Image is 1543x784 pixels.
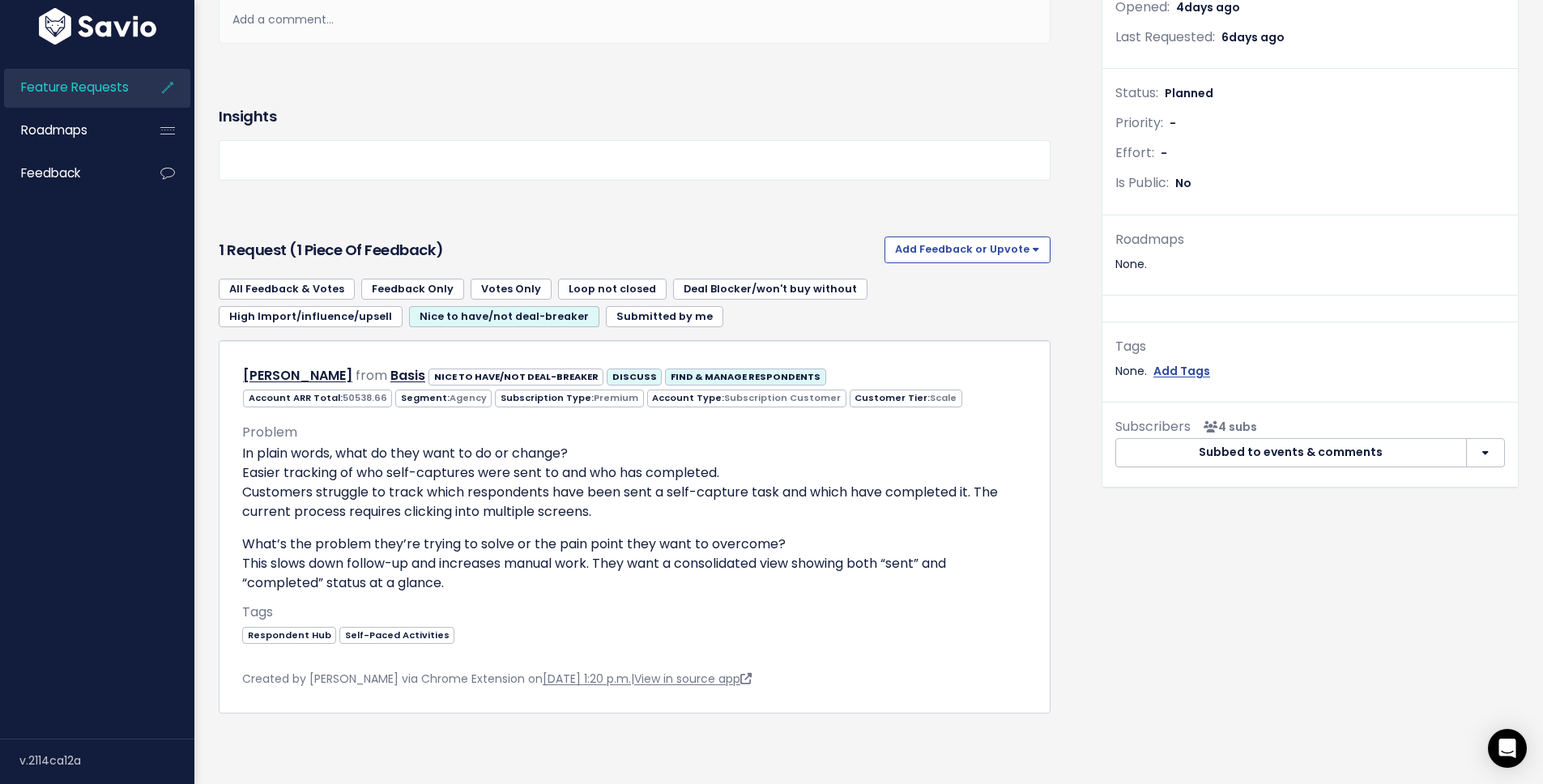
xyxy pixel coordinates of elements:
a: Nice to have/not deal-breaker [409,306,599,327]
a: Feedback [4,155,134,192]
span: Roadmaps [21,121,87,138]
a: High Import/influence/upsell [219,306,403,327]
div: Tags [1115,335,1505,359]
span: Feature Requests [21,79,129,96]
span: - [1170,115,1176,131]
span: Agency [450,391,487,404]
span: Customer Tier: [850,390,962,407]
a: View in source app [634,671,752,687]
a: Self-Paced Activities [339,626,454,642]
span: Segment: [395,390,492,407]
h3: Insights [219,105,276,128]
a: Feedback Only [361,279,464,300]
a: Votes Only [471,279,552,300]
span: Respondent Hub [242,627,336,644]
span: Subscribers [1115,417,1191,436]
img: logo-white.9d6f32f41409.svg [35,7,160,44]
a: All Feedback & Votes [219,279,355,300]
span: Effort: [1115,143,1154,162]
span: Subscription Type: [495,390,643,407]
div: Open Intercom Messenger [1488,729,1527,768]
span: from [356,366,387,385]
a: [PERSON_NAME] [243,366,352,385]
div: None. [1115,254,1505,275]
span: Self-Paced Activities [339,627,454,644]
button: Add Feedback or Upvote [884,236,1051,262]
div: v.2114ca12a [19,739,194,782]
span: Created by [PERSON_NAME] via Chrome Extension on | [242,671,752,687]
span: No [1175,175,1191,191]
strong: FIND & MANAGE RESPONDENTS [671,370,821,383]
span: Subscription Customer [724,391,841,404]
span: Status: [1115,83,1158,102]
span: Is Public: [1115,173,1169,192]
strong: DISCUSS [612,370,657,383]
a: Roadmaps [4,112,134,149]
p: What’s the problem they’re trying to solve or the pain point they want to overcome? This slows do... [242,535,1027,593]
div: None. [1115,361,1505,381]
a: Deal Blocker/won't buy without [673,279,867,300]
span: 50538.66 [343,391,387,404]
p: In plain words, what do they want to do or change? Easier tracking of who self-captures were sent... [242,444,1027,522]
span: - [1161,145,1167,161]
span: Feedback [21,164,80,181]
a: Feature Requests [4,69,134,106]
a: Submitted by me [606,306,723,327]
a: Respondent Hub [242,626,336,642]
span: Priority: [1115,113,1163,132]
span: Problem [242,423,297,441]
a: Loop not closed [558,279,667,300]
span: 6 [1221,29,1285,45]
span: <p><strong>Subscribers</strong><br><br> - Kelly Kendziorski<br> - Carolina Coco<br> - Alexander D... [1197,419,1257,435]
a: Basis [390,366,425,385]
span: Account Type: [647,390,846,407]
a: Add Tags [1153,361,1210,381]
strong: NICE TO HAVE/NOT DEAL-BREAKER [434,370,599,383]
span: days ago [1229,29,1285,45]
span: Scale [930,391,957,404]
h3: 1 Request (1 piece of Feedback) [219,239,878,262]
span: Premium [594,391,638,404]
span: Tags [242,603,273,621]
a: [DATE] 1:20 p.m. [543,671,631,687]
span: Last Requested: [1115,28,1215,46]
span: Planned [1165,85,1213,101]
div: Roadmaps [1115,228,1505,252]
button: Subbed to events & comments [1115,438,1467,467]
span: Account ARR Total: [243,390,392,407]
